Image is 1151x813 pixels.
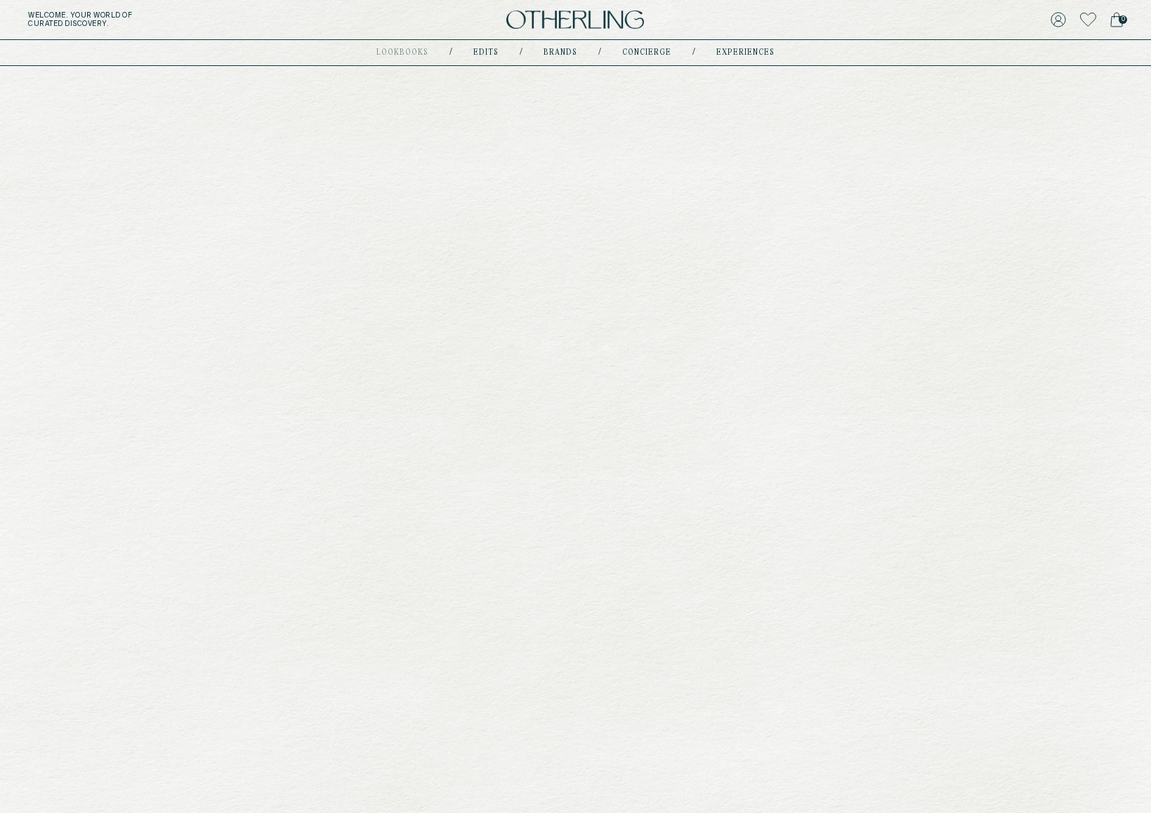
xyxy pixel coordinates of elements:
a: concierge [622,49,671,56]
a: Brands [544,49,577,56]
img: logo [506,11,644,29]
div: / [520,47,522,58]
div: / [692,47,695,58]
div: / [598,47,601,58]
a: Edits [473,49,499,56]
div: / [449,47,452,58]
span: 0 [1119,15,1127,24]
a: 0 [1110,10,1123,29]
h5: Welcome . Your world of curated discovery. [28,11,357,28]
a: lookbooks [376,49,428,56]
a: experiences [716,49,775,56]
